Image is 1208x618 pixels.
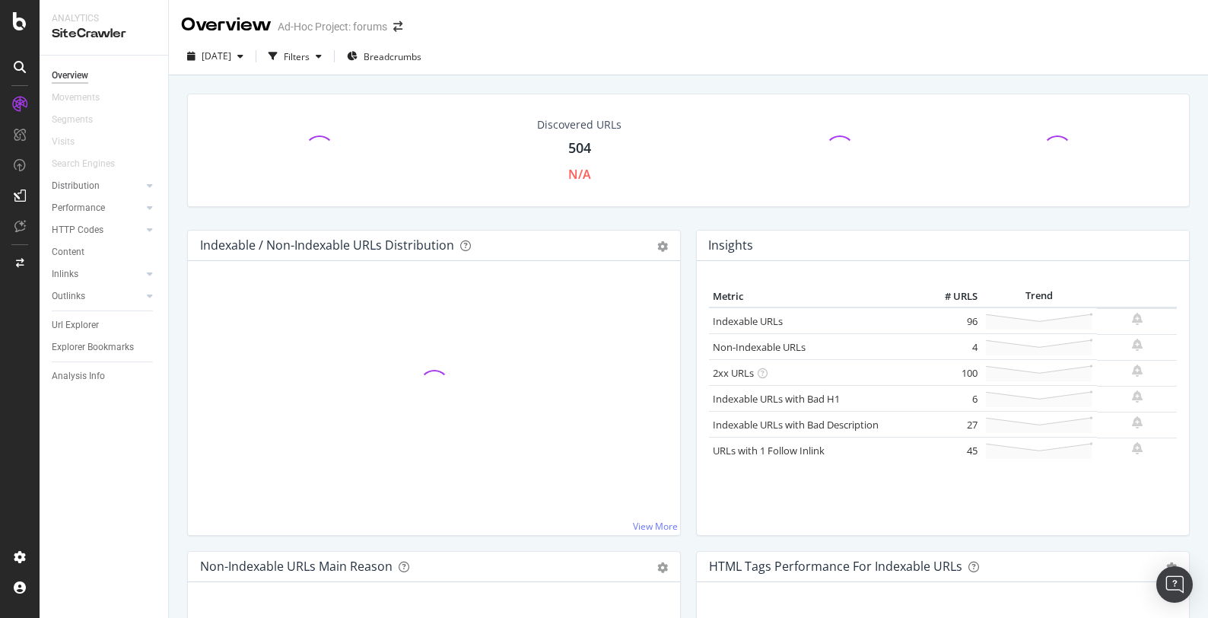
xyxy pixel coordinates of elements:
a: Distribution [52,178,142,194]
a: Non-Indexable URLs [713,340,806,354]
div: SiteCrawler [52,25,156,43]
div: Outlinks [52,288,85,304]
div: Analytics [52,12,156,25]
div: Segments [52,112,93,128]
div: Overview [181,12,272,38]
div: N/A [568,166,591,183]
div: Distribution [52,178,100,194]
div: bell-plus [1132,416,1143,428]
div: Analysis Info [52,368,105,384]
a: Search Engines [52,156,130,172]
h4: Insights [708,235,753,256]
a: HTTP Codes [52,222,142,238]
span: 2025 Sep. 18th [202,49,231,62]
div: Indexable / Non-Indexable URLs Distribution [200,237,454,253]
div: Inlinks [52,266,78,282]
button: Breadcrumbs [341,44,428,68]
a: 2xx URLs [713,366,754,380]
div: Open Intercom Messenger [1156,566,1193,603]
th: # URLS [920,285,981,308]
td: 45 [920,438,981,463]
div: gear [657,562,668,573]
th: Metric [709,285,920,308]
td: 96 [920,307,981,334]
a: View More [633,520,678,533]
a: Inlinks [52,266,142,282]
div: Url Explorer [52,317,99,333]
div: bell-plus [1132,365,1143,377]
div: Filters [284,50,310,63]
div: gear [657,241,668,252]
div: Overview [52,68,88,84]
a: Performance [52,200,142,216]
th: Trend [981,285,1097,308]
div: Explorer Bookmarks [52,339,134,355]
div: Movements [52,90,100,106]
div: gear [1166,562,1177,573]
a: Segments [52,112,108,128]
a: Analysis Info [52,368,157,384]
div: bell-plus [1132,390,1143,403]
div: Search Engines [52,156,115,172]
a: Url Explorer [52,317,157,333]
td: 27 [920,412,981,438]
div: bell-plus [1132,313,1143,325]
div: Ad-Hoc Project: forums [278,19,387,34]
td: 4 [920,334,981,360]
a: Content [52,244,157,260]
div: Performance [52,200,105,216]
td: 6 [920,386,981,412]
button: Filters [262,44,328,68]
div: HTML Tags Performance for Indexable URLs [709,559,962,574]
button: [DATE] [181,44,250,68]
a: Explorer Bookmarks [52,339,157,355]
div: bell-plus [1132,442,1143,454]
a: Movements [52,90,115,106]
td: 100 [920,360,981,386]
div: Content [52,244,84,260]
a: Indexable URLs with Bad Description [713,418,879,432]
div: Discovered URLs [537,117,621,132]
a: Indexable URLs [713,314,783,328]
div: arrow-right-arrow-left [393,21,402,32]
div: Non-Indexable URLs Main Reason [200,559,393,574]
a: Outlinks [52,288,142,304]
div: Visits [52,134,75,150]
a: Overview [52,68,157,84]
div: 504 [568,139,591,158]
span: Breadcrumbs [364,50,421,63]
a: Visits [52,134,90,150]
div: bell-plus [1132,339,1143,351]
div: HTTP Codes [52,222,103,238]
a: URLs with 1 Follow Inlink [713,444,825,457]
a: Indexable URLs with Bad H1 [713,392,840,406]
